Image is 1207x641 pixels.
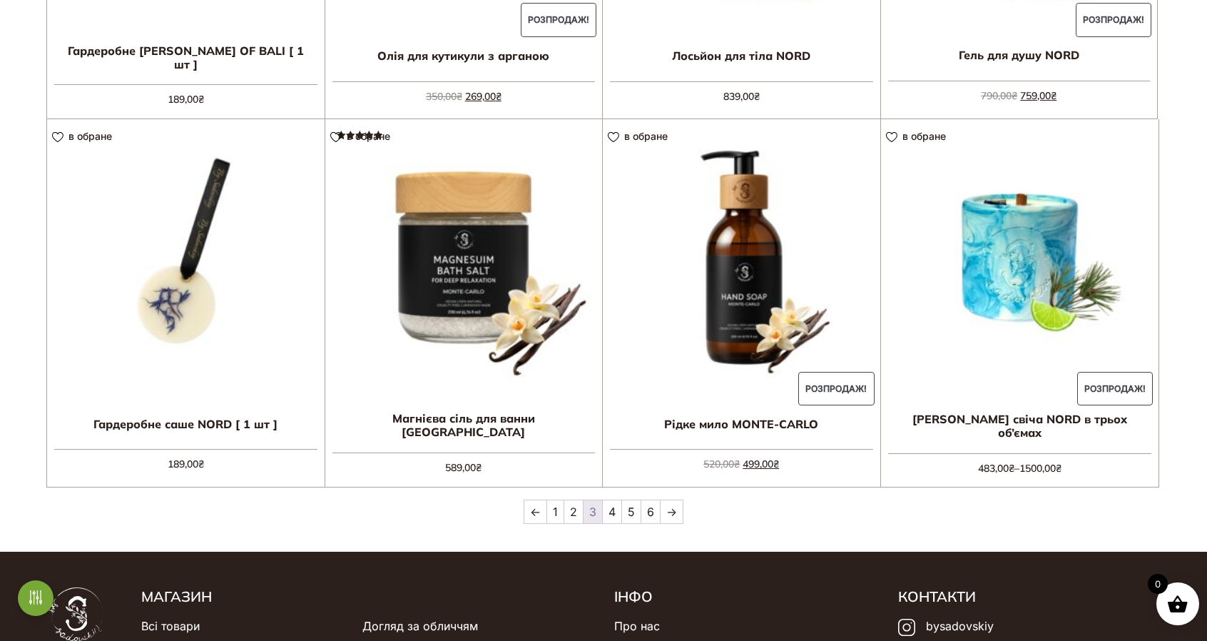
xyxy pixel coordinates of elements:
h2: Гардеробне [PERSON_NAME] OF BALI [ 1 шт ] [47,39,325,77]
a: в обране [608,130,673,142]
span: – [888,453,1152,476]
span: Розпродаж! [1077,372,1153,406]
h2: Магнієва сіль для ванни [GEOGRAPHIC_DATA] [325,406,603,445]
h2: Рідке мило MONTE-CARLO [603,406,880,442]
h2: [PERSON_NAME] свіча NORD в трьох об’ємах [881,407,1159,445]
bdi: 790,00 [981,89,1017,102]
h2: Олія для кутикули з арганою [325,39,603,74]
h2: Гардеробне саше NORD [ 1 шт ] [47,406,325,442]
span: в обране [624,130,668,142]
bdi: 759,00 [1020,89,1056,102]
bdi: 589,00 [445,461,482,474]
span: ₴ [754,90,760,103]
bdi: 483,00 [978,462,1014,475]
h2: Лосьйон для тіла NORD [603,39,880,74]
a: в обране [886,130,951,142]
span: ₴ [1056,462,1061,475]
span: ₴ [734,458,740,470]
span: в обране [347,130,390,142]
span: ₴ [1051,89,1056,102]
bdi: 839,00 [723,90,760,103]
a: 5 [622,500,641,523]
span: в обране [68,130,112,142]
a: в обране [52,130,117,142]
span: ₴ [773,458,779,470]
span: Розпродаж! [798,372,874,406]
img: unfavourite.svg [52,132,63,143]
bdi: 189,00 [168,93,204,106]
span: в обране [902,130,946,142]
span: ₴ [1012,89,1017,102]
img: unfavourite.svg [608,132,619,143]
bdi: 520,00 [703,458,740,470]
bdi: 350,00 [426,90,462,103]
bdi: 499,00 [743,458,779,470]
a: → [661,500,683,523]
span: 0 [1148,574,1168,594]
a: ← [524,500,546,523]
bdi: 269,00 [465,90,501,103]
a: Про нас [614,612,660,640]
span: Розпродаж! [521,3,596,37]
a: Магнієва сіль для ванни [GEOGRAPHIC_DATA]Оцінено в 5.00 з 5 589,00₴ [325,119,603,473]
img: unfavourite.svg [886,132,897,143]
img: unfavourite.svg [330,132,342,143]
bdi: 1500,00 [1019,462,1061,475]
a: 2 [564,500,583,523]
span: ₴ [198,458,204,470]
a: Гардеробне саше NORD [ 1 шт ] 189,00₴ [47,119,325,473]
a: Всі товари [141,612,200,640]
a: Розпродаж! [PERSON_NAME] свіча NORD в трьох об’ємах 483,00₴–1500,00₴ [881,119,1159,473]
span: Розпродаж! [1076,3,1151,37]
h2: Гель для душу NORD [881,38,1158,74]
h5: Інфо [614,587,877,606]
span: ₴ [457,90,462,103]
span: ₴ [496,90,501,103]
a: Догляд за обличчям [362,612,478,640]
a: 1 [547,500,564,523]
span: 3 [584,500,602,523]
a: 6 [641,500,660,523]
span: ₴ [476,461,482,474]
bdi: 189,00 [168,458,204,470]
span: ₴ [198,93,204,106]
span: ₴ [1009,462,1014,475]
a: 4 [603,500,621,523]
h5: Контакти [898,587,1161,606]
h5: Магазин [141,587,593,606]
a: Розпродаж! Рідке мило MONTE-CARLO [603,119,880,473]
a: в обране [330,130,395,142]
